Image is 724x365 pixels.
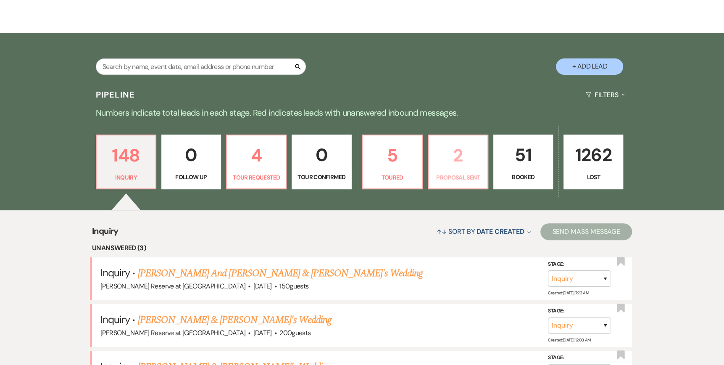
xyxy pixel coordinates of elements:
[368,141,417,169] p: 5
[232,141,281,169] p: 4
[297,141,346,169] p: 0
[279,282,308,291] span: 150 guests
[60,106,665,119] p: Numbers indicate total leads in each stage. Red indicates leads with unanswered inbound messages.
[540,223,632,240] button: Send Mass Message
[100,313,130,326] span: Inquiry
[437,227,447,236] span: ↑↓
[279,328,311,337] span: 200 guests
[582,84,628,106] button: Filters
[253,328,272,337] span: [DATE]
[428,135,488,189] a: 2Proposal Sent
[477,227,524,236] span: Date Created
[548,337,590,342] span: Created: [DATE] 12:03 AM
[226,135,287,189] a: 4Tour Requested
[563,135,623,189] a: 1262Lost
[569,141,618,169] p: 1262
[138,266,423,281] a: [PERSON_NAME] And [PERSON_NAME] & [PERSON_NAME]'s Wedding
[362,135,423,189] a: 5Toured
[499,172,548,182] p: Booked
[434,141,482,169] p: 2
[368,173,417,182] p: Toured
[297,172,346,182] p: Tour Confirmed
[253,282,272,291] span: [DATE]
[102,173,150,182] p: Inquiry
[92,225,118,243] span: Inquiry
[96,58,306,75] input: Search by name, event date, email address or phone number
[96,89,135,101] h3: Pipeline
[161,135,221,189] a: 0Follow Up
[548,290,589,296] span: Created: [DATE] 7:22 AM
[493,135,553,189] a: 51Booked
[92,243,632,254] li: Unanswered (3)
[548,260,611,269] label: Stage:
[433,220,534,243] button: Sort By Date Created
[96,135,156,189] a: 148Inquiry
[548,307,611,316] label: Stage:
[167,141,216,169] p: 0
[102,141,150,169] p: 148
[100,282,245,291] span: [PERSON_NAME] Reserve at [GEOGRAPHIC_DATA]
[167,172,216,182] p: Follow Up
[100,266,130,279] span: Inquiry
[556,58,623,75] button: + Add Lead
[569,172,618,182] p: Lost
[292,135,351,189] a: 0Tour Confirmed
[232,173,281,182] p: Tour Requested
[548,353,611,362] label: Stage:
[499,141,548,169] p: 51
[138,312,332,328] a: [PERSON_NAME] & [PERSON_NAME]'s Wedding
[100,328,245,337] span: [PERSON_NAME] Reserve at [GEOGRAPHIC_DATA]
[434,173,482,182] p: Proposal Sent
